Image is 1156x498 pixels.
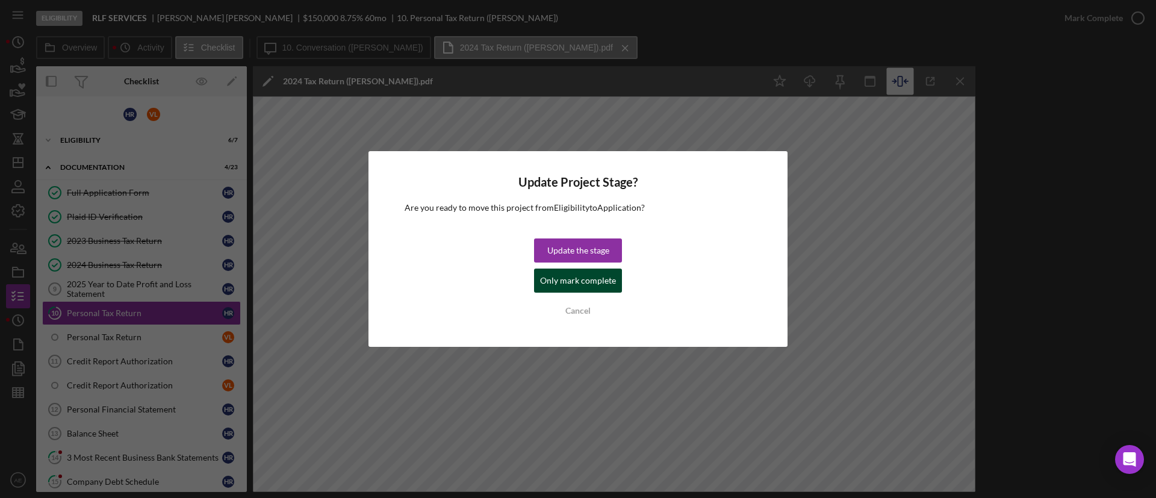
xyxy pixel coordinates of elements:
div: Only mark complete [540,269,616,293]
div: Update the stage [547,238,609,263]
button: Update the stage [534,238,622,263]
div: Open Intercom Messenger [1115,445,1144,474]
h4: Update Project Stage? [405,175,751,189]
p: Are you ready to move this project from Eligibility to Application ? [405,201,751,214]
button: Only mark complete [534,269,622,293]
button: Cancel [534,299,622,323]
div: Cancel [565,299,591,323]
